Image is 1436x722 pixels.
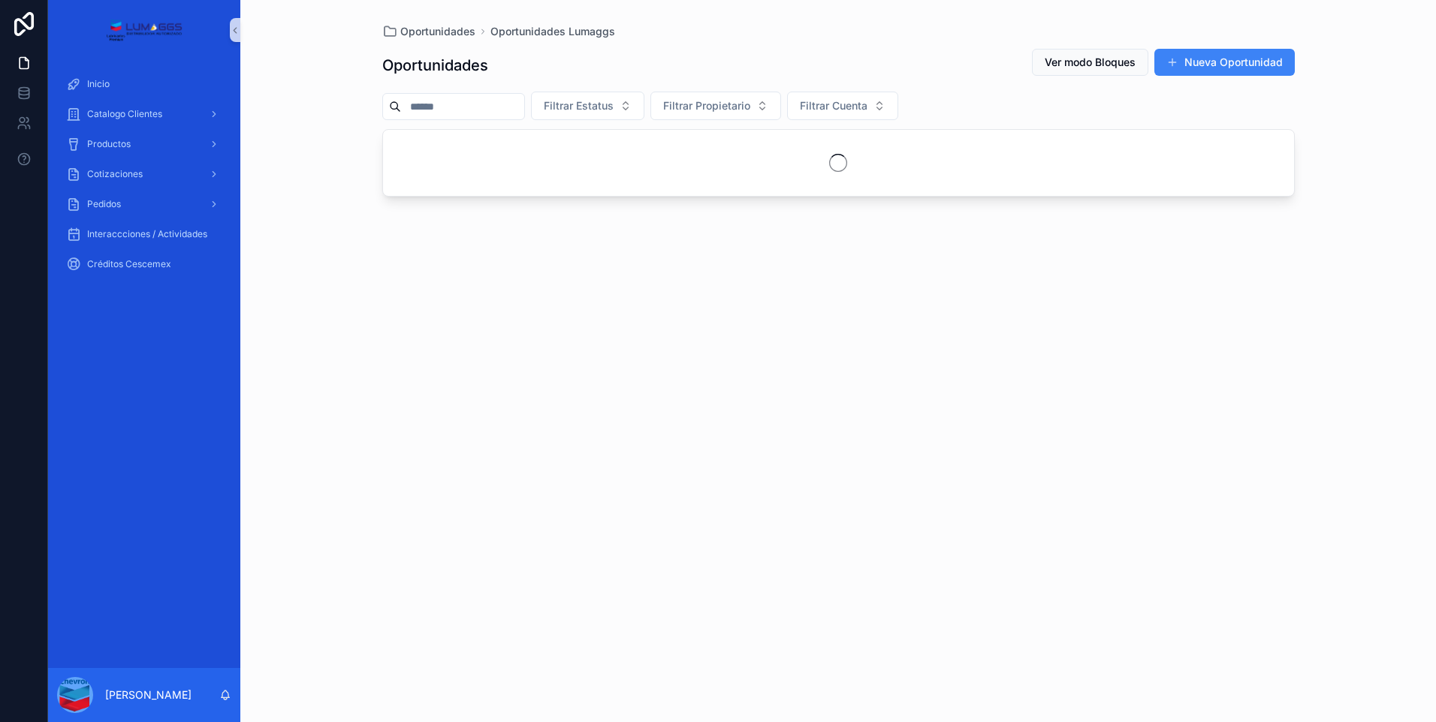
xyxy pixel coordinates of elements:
[57,101,231,128] a: Catalogo Clientes
[57,131,231,158] a: Productos
[48,60,240,297] div: Contenido desplazable
[1045,55,1136,70] span: Ver modo Bloques
[87,258,171,270] span: Créditos Cescemex
[400,24,475,39] span: Oportunidades
[57,71,231,98] a: Inicio
[382,55,488,76] h1: Oportunidades
[87,138,131,150] span: Productos
[57,221,231,248] a: Interaccciones / Actividades
[1184,55,1283,70] font: Nueva Oportunidad
[1154,49,1295,76] button: Nueva Oportunidad
[490,24,615,39] a: Oportunidades Lumaggs
[800,98,867,113] span: Filtrar Cuenta
[531,92,644,120] button: Seleccionar botón
[1032,49,1148,76] button: Ver modo Bloques
[105,687,192,702] p: [PERSON_NAME]
[663,98,750,113] span: Filtrar Propietario
[650,92,781,120] button: Seleccionar botón
[57,251,231,278] a: Créditos Cescemex
[106,18,182,42] img: App logo
[87,78,110,90] span: Inicio
[57,191,231,218] a: Pedidos
[87,228,207,240] span: Interaccciones / Actividades
[382,24,475,39] a: Oportunidades
[87,198,121,210] span: Pedidos
[787,92,898,120] button: Seleccionar botón
[87,108,162,120] span: Catalogo Clientes
[544,98,614,113] span: Filtrar Estatus
[87,168,143,180] span: Cotizaciones
[57,161,231,188] a: Cotizaciones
